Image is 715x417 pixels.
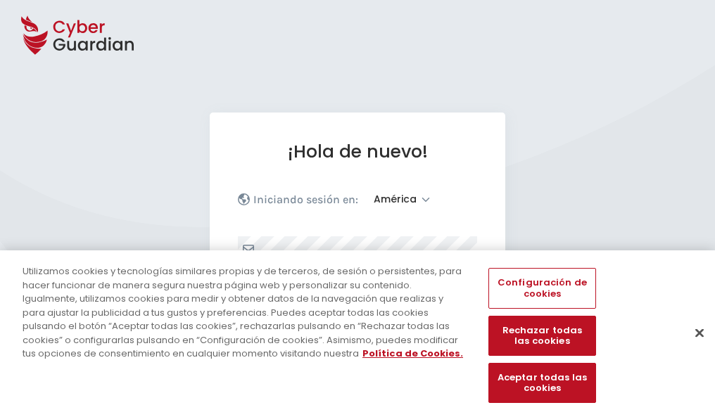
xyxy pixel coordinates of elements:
[684,317,715,348] button: Cerrar
[238,141,477,162] h1: ¡Hola de nuevo!
[23,264,467,361] div: Utilizamos cookies y tecnologías similares propias y de terceros, de sesión o persistentes, para ...
[253,193,358,207] p: Iniciando sesión en:
[488,363,595,403] button: Aceptar todas las cookies
[488,268,595,308] button: Configuración de cookies, Abre el cuadro de diálogo del centro de preferencias.
[362,347,463,360] a: Más información sobre su privacidad, se abre en una nueva pestaña
[488,316,595,356] button: Rechazar todas las cookies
